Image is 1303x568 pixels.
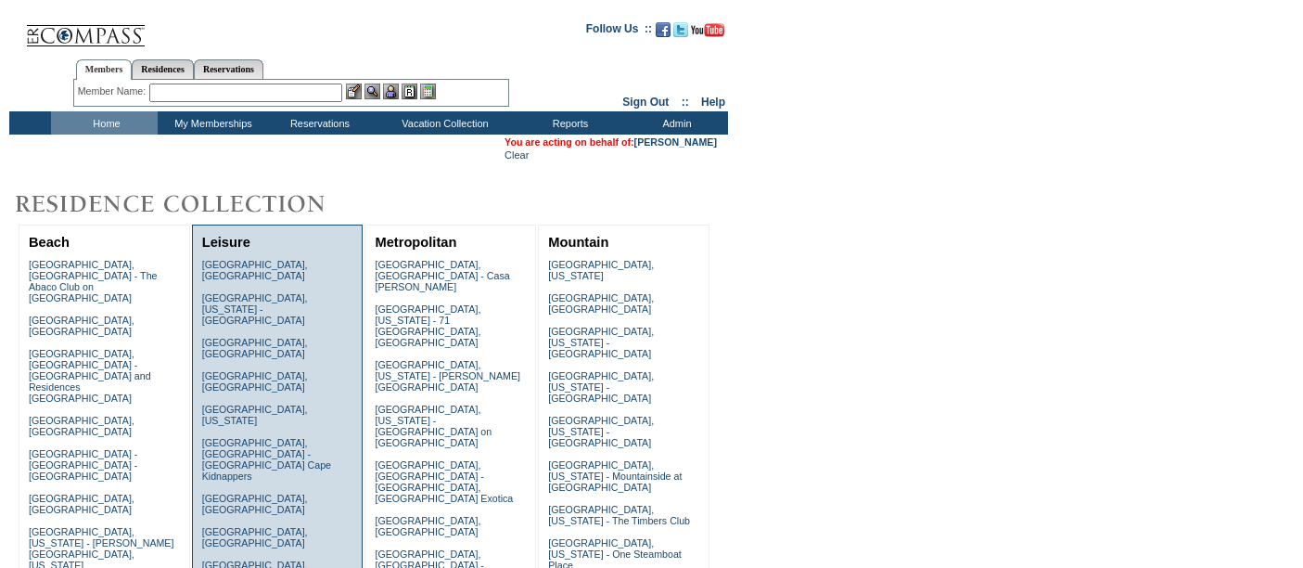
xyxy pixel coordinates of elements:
[202,259,308,281] a: [GEOGRAPHIC_DATA], [GEOGRAPHIC_DATA]
[202,526,308,549] a: [GEOGRAPHIC_DATA], [GEOGRAPHIC_DATA]
[9,186,371,223] img: Destinations by Exclusive Resorts
[420,84,436,99] img: b_calculator.gif
[29,415,134,437] a: [GEOGRAPHIC_DATA], [GEOGRAPHIC_DATA]
[548,235,608,250] a: Mountain
[691,28,724,39] a: Subscribe to our YouTube Channel
[375,259,509,292] a: [GEOGRAPHIC_DATA], [GEOGRAPHIC_DATA] - Casa [PERSON_NAME]
[673,22,688,37] img: Follow us on Twitter
[621,111,728,135] td: Admin
[364,84,380,99] img: View
[194,59,263,79] a: Reservations
[29,493,134,515] a: [GEOGRAPHIC_DATA], [GEOGRAPHIC_DATA]
[78,84,149,99] div: Member Name:
[548,415,654,448] a: [GEOGRAPHIC_DATA], [US_STATE] - [GEOGRAPHIC_DATA]
[346,84,362,99] img: b_edit.gif
[548,259,654,281] a: [GEOGRAPHIC_DATA], [US_STATE]
[515,111,621,135] td: Reports
[586,20,652,43] td: Follow Us ::
[656,28,671,39] a: Become our fan on Facebook
[29,259,158,303] a: [GEOGRAPHIC_DATA], [GEOGRAPHIC_DATA] - The Abaco Club on [GEOGRAPHIC_DATA]
[548,326,654,359] a: [GEOGRAPHIC_DATA], [US_STATE] - [GEOGRAPHIC_DATA]
[375,459,513,504] a: [GEOGRAPHIC_DATA], [GEOGRAPHIC_DATA] - [GEOGRAPHIC_DATA], [GEOGRAPHIC_DATA] Exotica
[29,348,151,404] a: [GEOGRAPHIC_DATA], [GEOGRAPHIC_DATA] - [GEOGRAPHIC_DATA] and Residences [GEOGRAPHIC_DATA]
[375,515,480,537] a: [GEOGRAPHIC_DATA], [GEOGRAPHIC_DATA]
[691,23,724,37] img: Subscribe to our YouTube Channel
[375,235,456,250] a: Metropolitan
[505,149,529,161] a: Clear
[682,96,689,109] span: ::
[132,59,194,79] a: Residences
[51,111,158,135] td: Home
[29,315,134,337] a: [GEOGRAPHIC_DATA], [GEOGRAPHIC_DATA]
[202,337,308,359] a: [GEOGRAPHIC_DATA], [GEOGRAPHIC_DATA]
[548,504,690,526] a: [GEOGRAPHIC_DATA], [US_STATE] - The Timbers Club
[25,9,146,47] img: Compass Home
[402,84,417,99] img: Reservations
[701,96,725,109] a: Help
[673,28,688,39] a: Follow us on Twitter
[202,370,308,393] a: [GEOGRAPHIC_DATA], [GEOGRAPHIC_DATA]
[375,303,480,348] a: [GEOGRAPHIC_DATA], [US_STATE] - 71 [GEOGRAPHIC_DATA], [GEOGRAPHIC_DATA]
[202,404,308,426] a: [GEOGRAPHIC_DATA], [US_STATE]
[375,359,520,393] a: [GEOGRAPHIC_DATA], [US_STATE] - [PERSON_NAME][GEOGRAPHIC_DATA]
[29,448,137,482] a: [GEOGRAPHIC_DATA] - [GEOGRAPHIC_DATA] - [GEOGRAPHIC_DATA]
[202,493,308,515] a: [GEOGRAPHIC_DATA], [GEOGRAPHIC_DATA]
[383,84,399,99] img: Impersonate
[202,292,308,326] a: [GEOGRAPHIC_DATA], [US_STATE] - [GEOGRAPHIC_DATA]
[375,404,492,448] a: [GEOGRAPHIC_DATA], [US_STATE] - [GEOGRAPHIC_DATA] on [GEOGRAPHIC_DATA]
[264,111,371,135] td: Reservations
[9,28,24,29] img: i.gif
[548,370,654,404] a: [GEOGRAPHIC_DATA], [US_STATE] - [GEOGRAPHIC_DATA]
[371,111,515,135] td: Vacation Collection
[656,22,671,37] img: Become our fan on Facebook
[622,96,669,109] a: Sign Out
[158,111,264,135] td: My Memberships
[202,437,331,482] a: [GEOGRAPHIC_DATA], [GEOGRAPHIC_DATA] - [GEOGRAPHIC_DATA] Cape Kidnappers
[548,292,654,315] a: [GEOGRAPHIC_DATA], [GEOGRAPHIC_DATA]
[202,235,250,250] a: Leisure
[76,59,133,80] a: Members
[548,459,682,493] a: [GEOGRAPHIC_DATA], [US_STATE] - Mountainside at [GEOGRAPHIC_DATA]
[505,136,717,148] span: You are acting on behalf of:
[29,235,70,250] a: Beach
[634,136,717,148] a: [PERSON_NAME]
